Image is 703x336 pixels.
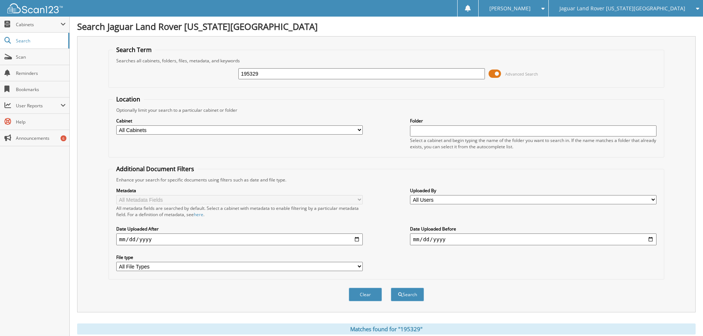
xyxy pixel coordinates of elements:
[559,6,685,11] span: Jaguar Land Rover [US_STATE][GEOGRAPHIC_DATA]
[505,71,538,77] span: Advanced Search
[116,226,363,232] label: Date Uploaded After
[77,323,696,335] div: Matches found for "195329"
[410,137,657,150] div: Select a cabinet and begin typing the name of the folder you want to search in. If the name match...
[116,187,363,194] label: Metadata
[116,118,363,124] label: Cabinet
[410,233,657,245] input: end
[116,254,363,260] label: File type
[410,118,657,124] label: Folder
[16,21,61,28] span: Cabinets
[113,177,660,183] div: Enhance your search for specific documents using filters such as date and file type.
[113,58,660,64] div: Searches all cabinets, folders, files, metadata, and keywords
[16,86,66,93] span: Bookmarks
[194,211,203,218] a: here
[16,135,66,141] span: Announcements
[113,46,155,54] legend: Search Term
[61,135,66,141] div: 6
[16,54,66,60] span: Scan
[7,3,63,13] img: scan123-logo-white.svg
[16,38,65,44] span: Search
[391,288,424,301] button: Search
[113,165,198,173] legend: Additional Document Filters
[77,20,696,32] h1: Search Jaguar Land Rover [US_STATE][GEOGRAPHIC_DATA]
[16,103,61,109] span: User Reports
[113,107,660,113] div: Optionally limit your search to a particular cabinet or folder
[16,70,66,76] span: Reminders
[113,95,144,103] legend: Location
[349,288,382,301] button: Clear
[410,226,657,232] label: Date Uploaded Before
[410,187,657,194] label: Uploaded By
[116,205,363,218] div: All metadata fields are searched by default. Select a cabinet with metadata to enable filtering b...
[116,233,363,245] input: start
[16,119,66,125] span: Help
[489,6,531,11] span: [PERSON_NAME]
